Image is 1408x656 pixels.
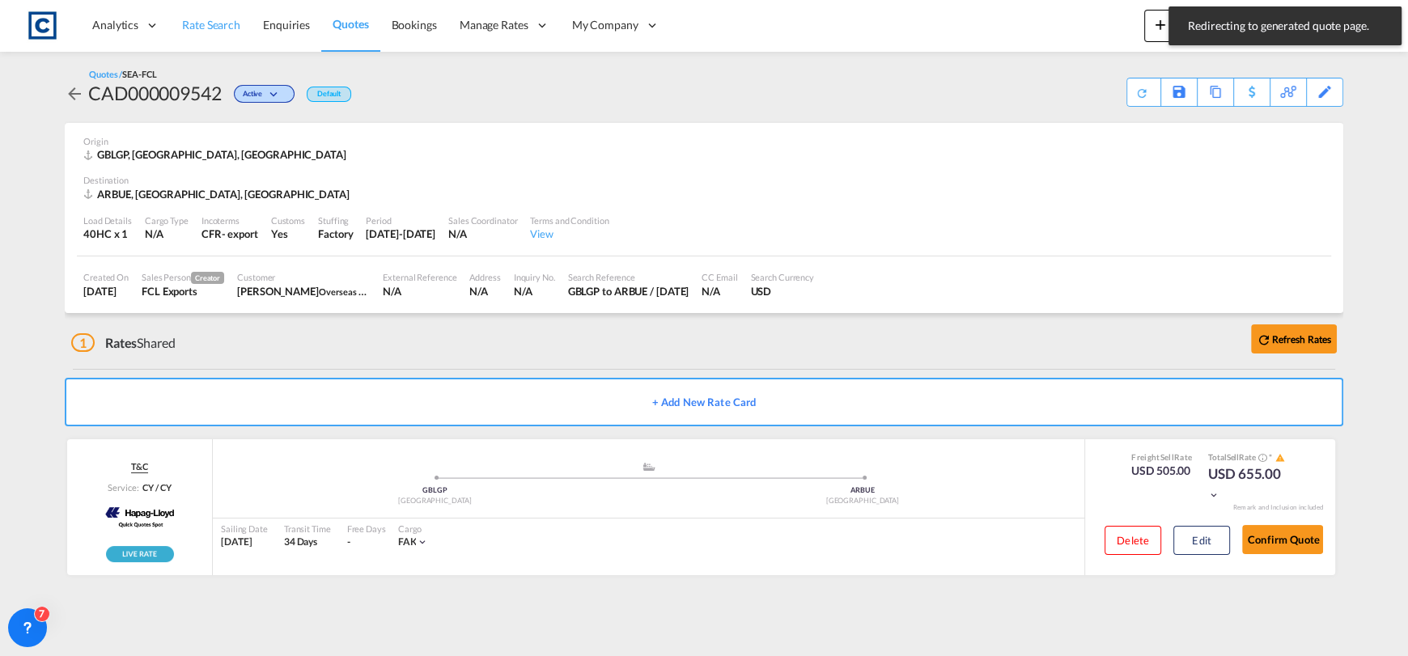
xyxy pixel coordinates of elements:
[639,463,659,471] md-icon: assets/icons/custom/ship-fill.svg
[1227,452,1240,462] span: Sell
[398,535,417,548] span: FAK
[1173,526,1230,555] button: Edit
[460,17,528,33] span: Manage Rates
[106,546,174,562] div: Rollable available
[572,17,638,33] span: My Company
[1161,78,1197,106] div: Save As Template
[138,481,171,493] div: CY / CY
[83,147,350,162] div: GBLGP, London Gateway Port, Europe
[71,333,95,352] span: 1
[108,481,138,493] span: Service:
[234,85,295,103] div: Change Status Here
[750,284,814,298] div: USD
[83,284,129,298] div: 2 Sep 2025
[366,226,435,241] div: 2 Sep 2025
[530,214,609,226] div: Terms and Condition
[243,89,266,104] span: Active
[221,535,268,549] div: [DATE]
[221,485,649,496] div: GBLGP
[1267,452,1274,462] span: Subject to Remarks
[122,69,156,79] span: SEA-FCL
[65,80,88,106] div: icon-arrow-left
[142,271,224,284] div: Sales Person
[530,226,609,241] div: View
[318,214,353,226] div: Stuffing
[1274,452,1285,464] button: icon-alert
[318,226,353,241] div: Factory Stuffing
[514,284,555,298] div: N/A
[271,226,305,241] div: Yes
[221,496,649,506] div: [GEOGRAPHIC_DATA]
[221,523,268,535] div: Sailing Date
[182,18,240,32] span: Rate Search
[383,271,456,283] div: External Reference
[83,214,132,226] div: Load Details
[71,334,176,352] div: Shared
[100,497,179,538] img: Hapag-Lloyd Spot
[469,284,500,298] div: N/A
[1135,78,1152,99] div: Quote PDF is not available at this time
[97,148,346,161] span: GBLGP, [GEOGRAPHIC_DATA], [GEOGRAPHIC_DATA]
[568,284,689,298] div: GBLGP to ARBUE / 2 Sep 2025
[1135,86,1149,99] md-icon: icon-refresh
[1275,453,1285,463] md-icon: icon-alert
[145,226,189,241] div: N/A
[89,68,157,80] div: Quotes /SEA-FCL
[649,485,1077,496] div: ARBUE
[1151,15,1170,34] md-icon: icon-plus 400-fg
[1160,452,1173,462] span: Sell
[347,523,386,535] div: Free Days
[106,546,174,562] img: rpa-live-rate.png
[1208,489,1219,501] md-icon: icon-chevron-down
[1220,503,1335,512] div: Remark and Inclusion included
[416,536,427,548] md-icon: icon-chevron-down
[1131,451,1192,463] div: Freight Rate
[1105,526,1161,555] button: Delete
[65,378,1343,426] button: + Add New Rate Card
[347,535,350,549] div: -
[448,226,517,241] div: N/A
[83,187,354,201] div: ARBUE, Buenos Aires, Americas
[237,284,370,298] div: FLORENCIA BALDASSINI
[222,80,299,106] div: Change Status Here
[1144,10,1218,42] button: icon-plus 400-fgNewicon-chevron-down
[448,214,517,226] div: Sales Coordinator
[1183,18,1387,34] span: Redirecting to generated quote page.
[131,460,148,473] span: T&C
[568,271,689,283] div: Search Reference
[366,214,435,226] div: Period
[398,523,428,535] div: Cargo
[24,7,61,44] img: 1fdb9190129311efbfaf67cbb4249bed.jpeg
[1208,451,1289,464] div: Total Rate
[383,284,456,298] div: N/A
[1242,525,1323,554] button: Confirm Quote
[392,18,437,32] span: Bookings
[1256,452,1267,464] button: Spot Rates are dynamic & can fluctuate with time
[83,271,129,283] div: Created On
[237,271,370,283] div: Customer
[1131,463,1192,479] div: USD 505.00
[142,284,224,298] div: FCL Exports
[284,535,331,549] div: 34 Days
[333,17,368,31] span: Quotes
[266,91,286,99] md-icon: icon-chevron-down
[750,271,814,283] div: Search Currency
[92,17,138,33] span: Analytics
[105,335,138,350] span: Rates
[191,272,224,284] span: Creator
[145,214,189,226] div: Cargo Type
[263,18,310,32] span: Enquiries
[201,226,222,241] div: CFR
[83,135,1325,147] div: Origin
[1257,332,1271,347] md-icon: icon-refresh
[284,523,331,535] div: Transit Time
[649,496,1077,506] div: [GEOGRAPHIC_DATA]
[1208,464,1289,503] div: USD 655.00
[702,284,737,298] div: N/A
[83,226,132,241] div: 40HC x 1
[1271,333,1331,345] b: Refresh Rates
[469,271,500,283] div: Address
[702,271,737,283] div: CC Email
[65,84,84,104] md-icon: icon-arrow-left
[201,214,258,226] div: Incoterms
